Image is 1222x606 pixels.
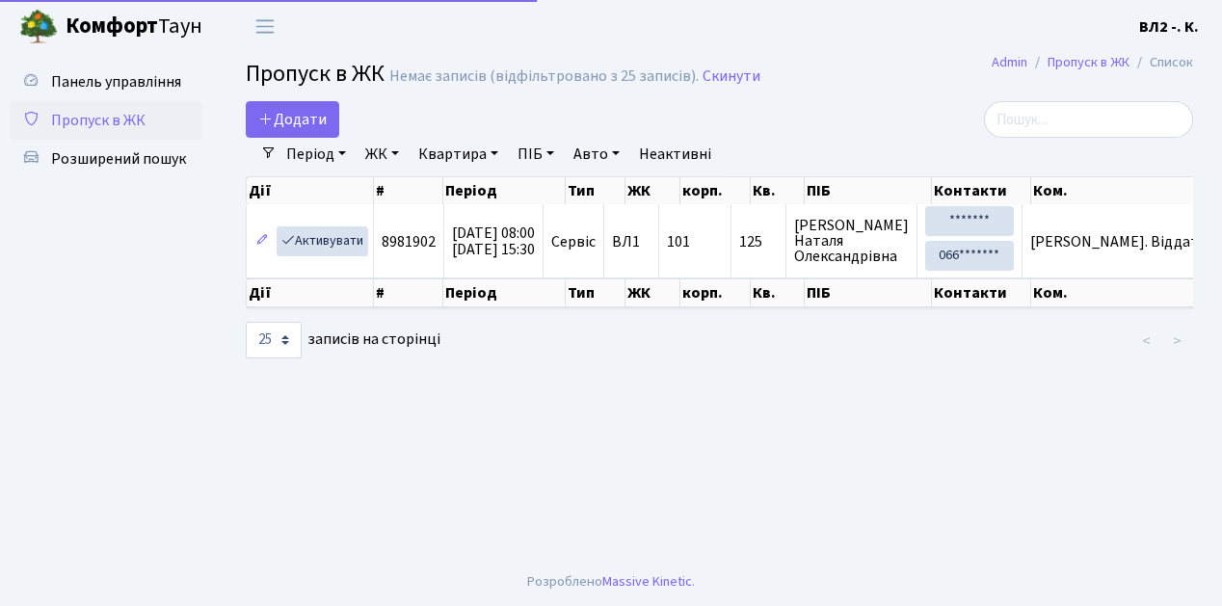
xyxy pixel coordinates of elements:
div: Немає записів (відфільтровано з 25 записів). [389,67,699,86]
th: корп. [680,177,751,204]
a: Пропуск в ЖК [10,101,202,140]
th: Контакти [932,278,1030,307]
img: logo.png [19,8,58,46]
a: Неактивні [631,138,719,171]
span: Таун [66,11,202,43]
label: записів на сторінці [246,322,440,358]
span: Пропуск в ЖК [246,57,385,91]
a: Період [279,138,354,171]
th: ЖК [625,177,680,204]
span: Пропуск в ЖК [51,110,146,131]
a: Панель управління [10,63,202,101]
a: ПІБ [510,138,562,171]
a: Пропуск в ЖК [1048,52,1129,72]
span: Розширений пошук [51,148,186,170]
th: Кв. [751,278,805,307]
th: ПІБ [805,278,932,307]
th: Контакти [932,177,1030,204]
th: Тип [566,177,625,204]
span: Додати [258,109,327,130]
a: Admin [992,52,1027,72]
a: ЖК [358,138,407,171]
nav: breadcrumb [963,42,1222,83]
span: ВЛ1 [612,234,651,250]
span: Панель управління [51,71,181,92]
a: Авто [566,138,627,171]
th: Період [443,278,566,307]
th: Дії [247,278,374,307]
span: [PERSON_NAME] Наталя Олександрівна [794,218,909,264]
th: Дії [247,177,374,204]
span: Сервіс [551,234,596,250]
span: 125 [739,234,778,250]
a: Активувати [277,226,368,256]
a: Розширений пошук [10,140,202,178]
th: корп. [680,278,751,307]
a: Додати [246,101,339,138]
span: 8981902 [382,231,436,252]
th: # [374,278,443,307]
th: ПІБ [805,177,932,204]
th: ЖК [625,278,680,307]
a: ВЛ2 -. К. [1139,15,1199,39]
th: Тип [566,278,625,307]
span: [DATE] 08:00 [DATE] 15:30 [452,223,535,260]
th: Період [443,177,566,204]
b: Комфорт [66,11,158,41]
input: Пошук... [984,101,1193,138]
span: 101 [667,231,690,252]
select: записів на сторінці [246,322,302,358]
a: Скинути [703,67,760,86]
a: Massive Kinetic [602,571,692,592]
li: Список [1129,52,1193,73]
th: Кв. [751,177,805,204]
div: Розроблено . [527,571,695,593]
button: Переключити навігацію [241,11,289,42]
b: ВЛ2 -. К. [1139,16,1199,38]
th: # [374,177,443,204]
a: Квартира [411,138,506,171]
